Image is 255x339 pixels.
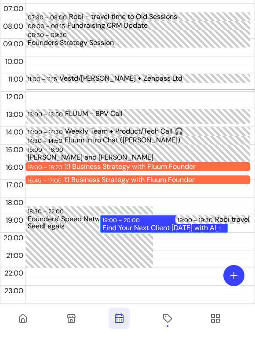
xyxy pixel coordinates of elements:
[28,31,69,39] div: 08:30 – 09:30
[28,75,59,83] div: 11:00 – 11:15
[25,145,250,162] div: 15:00 – 16:00[PERSON_NAME] and [PERSON_NAME]
[28,207,66,216] div: 18:30 – 22:00
[6,75,25,84] span: 11:00
[28,13,69,22] div: 07:30 – 08:00
[28,145,66,154] div: 15:00 – 16:00
[4,198,25,207] span: 18:00
[25,12,250,21] div: 07:30 – 08:00Robi - travel time to Old Sessions
[25,21,250,30] div: 08:00 – 08:15Fundraising CRM Update
[178,216,215,224] div: 19:00 – 19:30
[4,251,25,260] span: 21:00
[28,128,65,136] div: 14:00 – 14:30
[28,163,65,171] div: 16:00 – 16:20
[25,206,153,268] div: 18:30 – 22:00Founders' Speed Networking | Wise x SeedLegals
[4,92,25,101] span: 12:00
[25,127,250,136] div: 14:00 – 14:30Weekly Team + Product/Tech Call 🎧
[4,180,25,190] span: 17:00
[25,175,250,184] div: 16:45 – 17:051:1 Business Strategy with Fluum Founder
[28,176,64,185] div: 16:45 – 17:05
[2,268,25,278] span: 22:00
[4,145,25,154] span: 15:00
[4,216,25,225] span: 19:00
[100,215,228,233] div: 19:00 – 20:00Find Your Next Client [DATE] with AI - The Sprint for Freelancers (45 / 100)
[28,22,67,30] div: 08:00 – 08:15
[175,215,250,224] div: 19:00 – 19:30Robi travel back from Old Sessions
[1,22,25,31] span: 08:00
[4,110,25,119] span: 13:00
[28,137,65,145] div: 14:30 – 14:50
[102,216,142,224] div: 19:00 – 20:00
[3,57,25,66] span: 10:00
[28,216,151,267] div: Founders' Speed Networking | Wise x SeedLegals
[28,39,248,47] div: Founders Strategy Session
[25,30,250,48] div: 08:30 – 09:30Founders Strategy Session
[28,110,65,119] div: 13:00 – 13:50
[28,154,248,161] div: [PERSON_NAME] and [PERSON_NAME]
[4,127,25,137] span: 14:00
[25,74,250,83] div: 11:00 – 11:15Vestd/[PERSON_NAME] + Zenpass Ltd
[2,286,25,295] span: 23:00
[25,162,250,171] div: 16:00 – 16:201:1 Business Strategy with Fluum Founder
[1,39,25,48] span: 09:00
[25,136,250,145] div: 14:30 – 14:50Fluum Intro Chat ([PERSON_NAME])
[102,224,226,232] div: Find Your Next Client [DATE] with AI - The Sprint for Freelancers (45 / 100)
[1,233,25,242] span: 20:00
[1,4,25,13] span: 07:00
[4,163,25,172] span: 16:00
[25,109,250,124] div: 13:00 – 13:50FLUUM - BPV Call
